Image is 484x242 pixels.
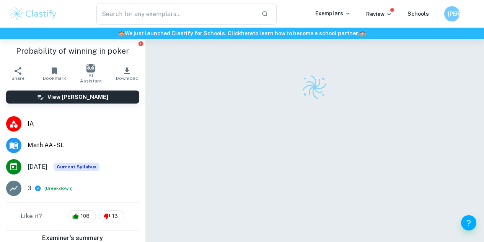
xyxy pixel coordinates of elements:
button: View [PERSON_NAME] [6,91,139,104]
p: 3 [28,184,31,193]
span: 🏫 [118,30,125,36]
span: ( ) [44,185,73,192]
span: Download [116,76,139,81]
button: [PERSON_NAME] [444,6,460,21]
span: 13 [108,212,122,220]
div: 13 [100,210,124,222]
a: here [241,30,253,36]
h1: Probability of winning in poker [6,45,139,57]
button: Breakdown [46,185,71,192]
h6: [PERSON_NAME] [448,10,456,18]
input: Search for any exemplars... [96,3,255,25]
span: Share [11,76,24,81]
span: Current Syllabus [54,163,99,171]
button: AI Assistant [73,63,109,84]
button: Bookmark [36,63,73,84]
span: Bookmark [43,76,66,81]
div: 108 [68,210,96,222]
button: Report issue [138,41,144,46]
span: 🏫 [359,30,366,36]
p: Exemplars [315,9,351,18]
span: AI Assistant [77,73,104,84]
span: IA [28,119,139,128]
img: Clastify logo [9,6,58,21]
a: Schools [407,11,429,17]
button: Download [109,63,145,84]
h6: We just launched Clastify for Schools. Click to learn how to become a school partner. [2,29,482,38]
span: Math AA - SL [28,141,139,150]
span: 108 [77,212,94,220]
h6: Like it? [21,212,42,221]
p: Review [366,10,392,18]
button: Help and Feedback [461,215,476,230]
span: [DATE] [28,162,47,171]
img: AI Assistant [86,64,95,72]
h6: View [PERSON_NAME] [47,93,108,101]
div: This exemplar is based on the current syllabus. Feel free to refer to it for inspiration/ideas wh... [54,163,99,171]
img: Clastify logo [301,74,328,100]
